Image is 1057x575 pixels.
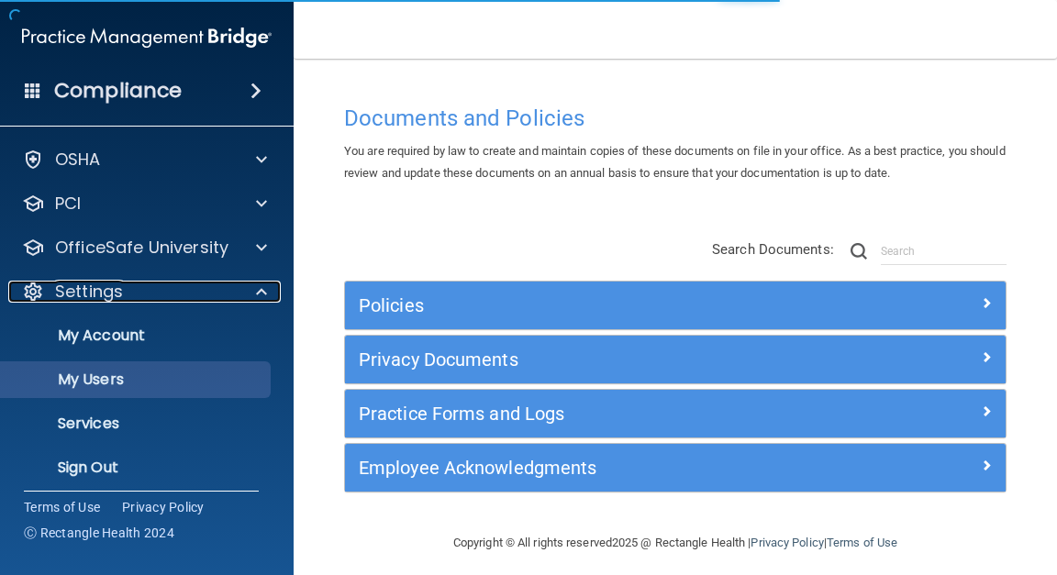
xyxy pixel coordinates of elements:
p: Services [12,415,262,433]
img: PMB logo [22,19,272,56]
p: Settings [55,281,123,303]
p: OfficeSafe University [55,237,228,259]
span: Ⓒ Rectangle Health 2024 [24,524,174,542]
h4: Documents and Policies [344,106,1007,130]
a: Privacy Documents [359,345,992,374]
h5: Policies [359,295,827,315]
img: ic-search.3b580494.png [851,243,867,260]
p: Sign Out [12,459,262,477]
input: Search [881,238,1007,265]
div: Copyright © All rights reserved 2025 @ Rectangle Health | | [340,514,1010,572]
a: Employee Acknowledgments [359,453,992,482]
a: Settings [22,281,267,303]
p: PCI [55,193,81,215]
a: OfficeSafe University [22,237,267,259]
a: Privacy Policy [751,536,823,549]
p: My Users [12,370,262,389]
h5: Employee Acknowledgments [359,458,827,478]
span: Search Documents: [712,241,834,258]
h4: Compliance [54,78,182,104]
iframe: Drift Widget Chat Controller [965,448,1035,518]
h5: Privacy Documents [359,349,827,370]
p: OSHA [55,149,101,171]
a: Terms of Use [827,536,897,549]
a: Policies [359,291,992,320]
span: You are required by law to create and maintain copies of these documents on file in your office. ... [344,144,1006,180]
a: PCI [22,193,267,215]
a: Terms of Use [24,498,100,516]
p: My Account [12,326,262,345]
a: Privacy Policy [122,498,205,516]
a: OSHA [22,149,267,171]
a: Practice Forms and Logs [359,399,992,428]
h5: Practice Forms and Logs [359,404,827,424]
